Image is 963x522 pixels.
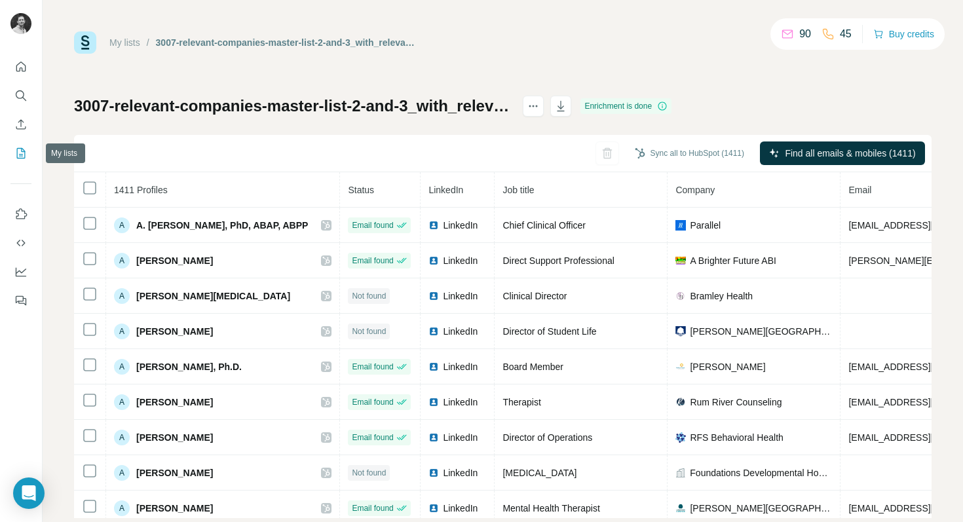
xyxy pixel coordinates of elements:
[10,84,31,107] button: Search
[10,202,31,226] button: Use Surfe on LinkedIn
[147,36,149,49] li: /
[352,396,393,408] span: Email found
[873,25,934,43] button: Buy credits
[136,466,213,479] span: [PERSON_NAME]
[10,13,31,34] img: Avatar
[428,185,463,195] span: LinkedIn
[502,397,540,407] span: Therapist
[428,291,439,301] img: LinkedIn logo
[136,431,213,444] span: [PERSON_NAME]
[675,220,686,231] img: company-logo
[352,361,393,373] span: Email found
[352,219,393,231] span: Email found
[675,185,715,195] span: Company
[136,289,290,303] span: [PERSON_NAME][MEDICAL_DATA]
[799,26,811,42] p: 90
[114,185,168,195] span: 1411 Profiles
[760,141,925,165] button: Find all emails & mobiles (1411)
[109,37,140,48] a: My lists
[502,255,614,266] span: Direct Support Professional
[502,362,563,372] span: Board Member
[136,325,213,338] span: [PERSON_NAME]
[502,185,534,195] span: Job title
[675,255,686,266] img: company-logo
[502,432,592,443] span: Director of Operations
[785,147,915,160] span: Find all emails & mobiles (1411)
[443,219,478,232] span: LinkedIn
[428,362,439,372] img: LinkedIn logo
[840,26,852,42] p: 45
[348,185,374,195] span: Status
[352,502,393,514] span: Email found
[443,289,478,303] span: LinkedIn
[114,465,130,481] div: A
[136,219,308,232] span: A. [PERSON_NAME], PhD, ABAP, ABPP
[114,253,130,269] div: A
[428,326,439,337] img: LinkedIn logo
[443,325,478,338] span: LinkedIn
[114,288,130,304] div: A
[580,98,671,114] div: Enrichment is done
[523,96,544,117] button: actions
[114,500,130,516] div: A
[690,219,721,232] span: Parallel
[675,432,686,443] img: company-logo
[428,220,439,231] img: LinkedIn logo
[502,503,599,513] span: Mental Health Therapist
[626,143,753,163] button: Sync all to HubSpot (1411)
[428,397,439,407] img: LinkedIn logo
[74,96,511,117] h1: 3007-relevant-companies-master-list-2-and-3_with_relevance is Yes
[352,432,393,443] span: Email found
[10,289,31,312] button: Feedback
[690,360,765,373] span: [PERSON_NAME]
[352,467,386,479] span: Not found
[10,55,31,79] button: Quick start
[502,468,576,478] span: [MEDICAL_DATA]
[690,466,832,479] span: Foundations Developmental House
[136,360,242,373] span: [PERSON_NAME], Ph.D.
[675,326,686,337] img: company-logo
[10,141,31,165] button: My lists
[443,431,478,444] span: LinkedIn
[848,185,871,195] span: Email
[136,396,213,409] span: [PERSON_NAME]
[690,254,776,267] span: A Brighter Future ABI
[13,477,45,509] div: Open Intercom Messenger
[10,113,31,136] button: Enrich CSV
[675,503,686,513] img: company-logo
[10,260,31,284] button: Dashboard
[10,231,31,255] button: Use Surfe API
[675,291,686,301] img: company-logo
[502,326,596,337] span: Director of Student Life
[114,394,130,410] div: A
[675,397,686,407] img: company-logo
[690,502,832,515] span: [PERSON_NAME][GEOGRAPHIC_DATA]
[114,324,130,339] div: A
[114,217,130,233] div: A
[114,359,130,375] div: A
[156,36,416,49] div: 3007-relevant-companies-master-list-2-and-3_with_relevance is Yes
[114,430,130,445] div: A
[428,432,439,443] img: LinkedIn logo
[690,325,832,338] span: [PERSON_NAME][GEOGRAPHIC_DATA]
[690,431,783,444] span: RFS Behavioral Health
[502,291,567,301] span: Clinical Director
[136,502,213,515] span: [PERSON_NAME]
[502,220,586,231] span: Chief Clinical Officer
[443,360,478,373] span: LinkedIn
[443,396,478,409] span: LinkedIn
[690,396,782,409] span: Rum River Counseling
[352,290,386,302] span: Not found
[428,468,439,478] img: LinkedIn logo
[675,362,686,372] img: company-logo
[690,289,753,303] span: Bramley Health
[443,254,478,267] span: LinkedIn
[428,255,439,266] img: LinkedIn logo
[352,326,386,337] span: Not found
[352,255,393,267] span: Email found
[74,31,96,54] img: Surfe Logo
[428,503,439,513] img: LinkedIn logo
[136,254,213,267] span: [PERSON_NAME]
[443,502,478,515] span: LinkedIn
[443,466,478,479] span: LinkedIn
